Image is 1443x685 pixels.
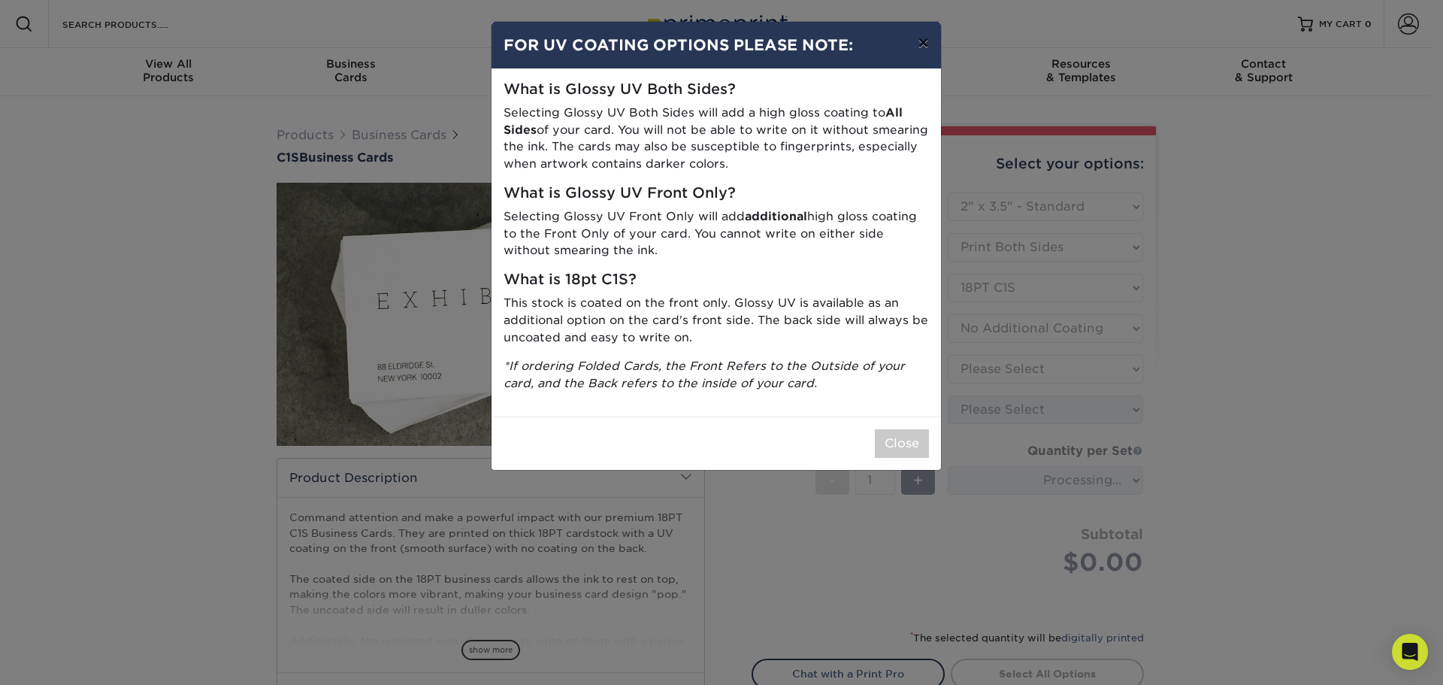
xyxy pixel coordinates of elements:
p: Selecting Glossy UV Front Only will add high gloss coating to the Front Only of your card. You ca... [504,208,929,259]
button: Close [875,429,929,458]
h5: What is Glossy UV Both Sides? [504,81,929,99]
button: × [906,22,940,64]
h4: FOR UV COATING OPTIONS PLEASE NOTE: [504,34,929,56]
p: This stock is coated on the front only. Glossy UV is available as an additional option on the car... [504,295,929,346]
strong: All Sides [504,105,903,137]
p: Selecting Glossy UV Both Sides will add a high gloss coating to of your card. You will not be abl... [504,105,929,173]
i: *If ordering Folded Cards, the Front Refers to the Outside of your card, and the Back refers to t... [504,359,905,390]
strong: additional [745,209,807,223]
h5: What is Glossy UV Front Only? [504,185,929,202]
div: Open Intercom Messenger [1392,634,1428,670]
h5: What is 18pt C1S? [504,271,929,289]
